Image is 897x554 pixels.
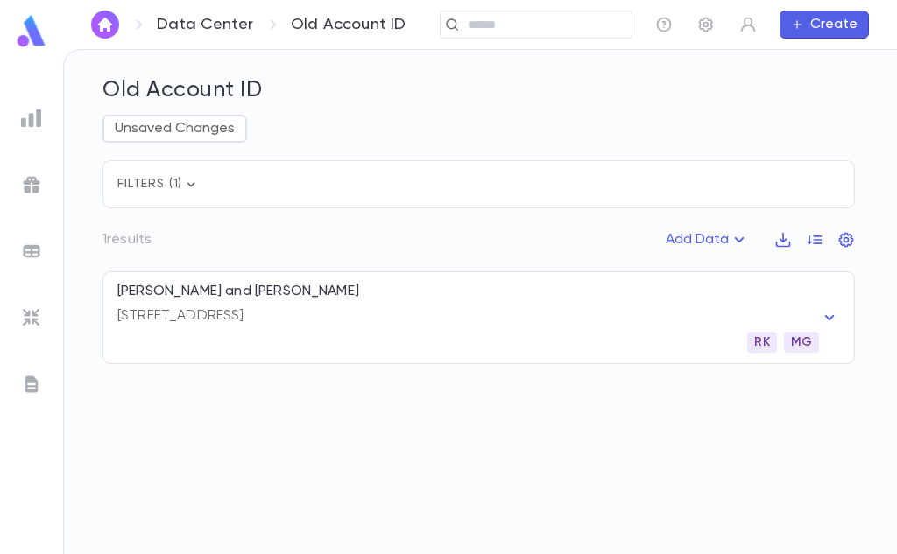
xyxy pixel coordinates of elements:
[102,115,247,143] button: Unsaved Changes
[784,335,819,349] span: MG
[117,283,359,300] p: [PERSON_NAME] and [PERSON_NAME]
[95,18,116,32] img: home_white.a664292cf8c1dea59945f0da9f25487c.svg
[21,108,42,129] img: reports_grey.c525e4749d1bce6a11f5fe2a8de1b229.svg
[780,11,869,39] button: Create
[21,374,42,395] img: letters_grey.7941b92b52307dd3b8a917253454ce1c.svg
[747,335,776,349] span: RK
[21,307,42,328] img: imports_grey.530a8a0e642e233f2baf0ef88e8c9fcb.svg
[102,231,152,249] p: 1 results
[21,241,42,262] img: batches_grey.339ca447c9d9533ef1741baa751efc33.svg
[14,14,49,48] img: logo
[21,174,42,195] img: campaigns_grey.99e729a5f7ee94e3726e6486bddda8f1.svg
[655,226,760,254] button: Add Data
[117,307,819,325] p: [STREET_ADDRESS]
[102,78,262,104] h5: Old Account ID
[117,178,200,190] span: Filters ( 1 )
[291,15,406,34] p: Old Account ID
[157,15,253,34] a: Data Center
